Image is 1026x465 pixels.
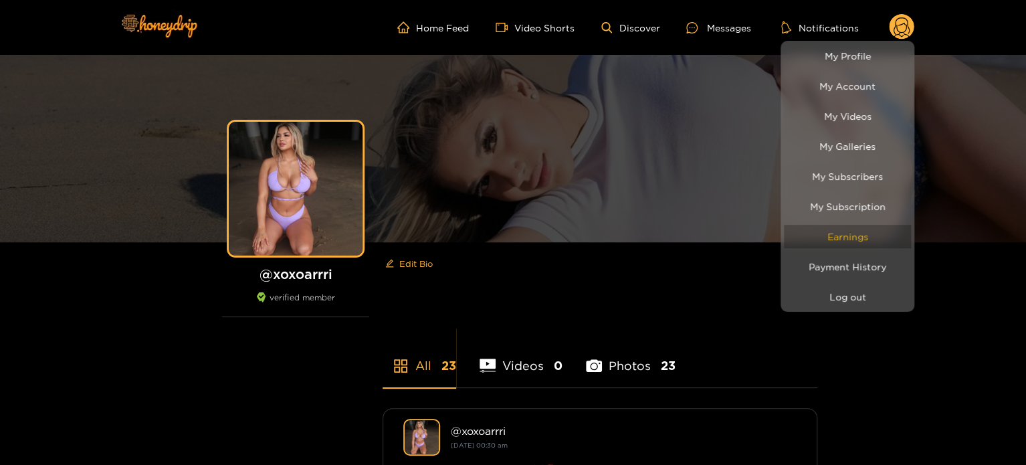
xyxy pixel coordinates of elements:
[784,165,911,188] a: My Subscribers
[784,255,911,278] a: Payment History
[784,104,911,128] a: My Videos
[784,285,911,308] button: Log out
[784,74,911,98] a: My Account
[784,195,911,218] a: My Subscription
[784,134,911,158] a: My Galleries
[784,225,911,248] a: Earnings
[784,44,911,68] a: My Profile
